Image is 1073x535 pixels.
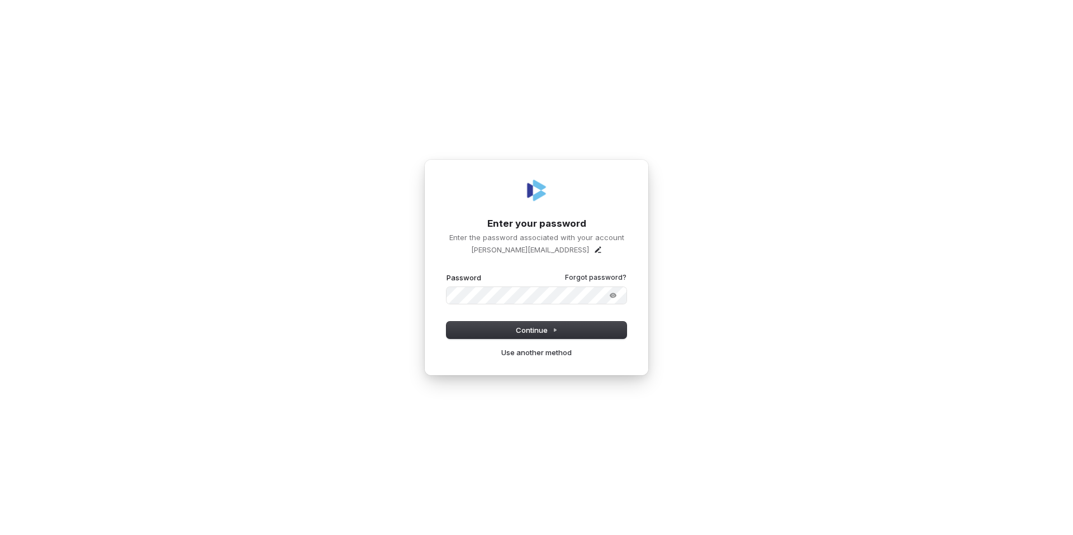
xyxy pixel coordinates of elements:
[602,289,624,302] button: Show password
[447,322,626,338] button: Continue
[523,177,550,204] img: Coverbase
[447,217,626,231] h1: Enter your password
[501,347,572,357] a: Use another method
[447,273,481,283] label: Password
[447,232,626,242] p: Enter the password associated with your account
[516,325,558,335] span: Continue
[565,273,626,282] a: Forgot password?
[471,245,589,255] p: [PERSON_NAME][EMAIL_ADDRESS]
[594,245,602,254] button: Edit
